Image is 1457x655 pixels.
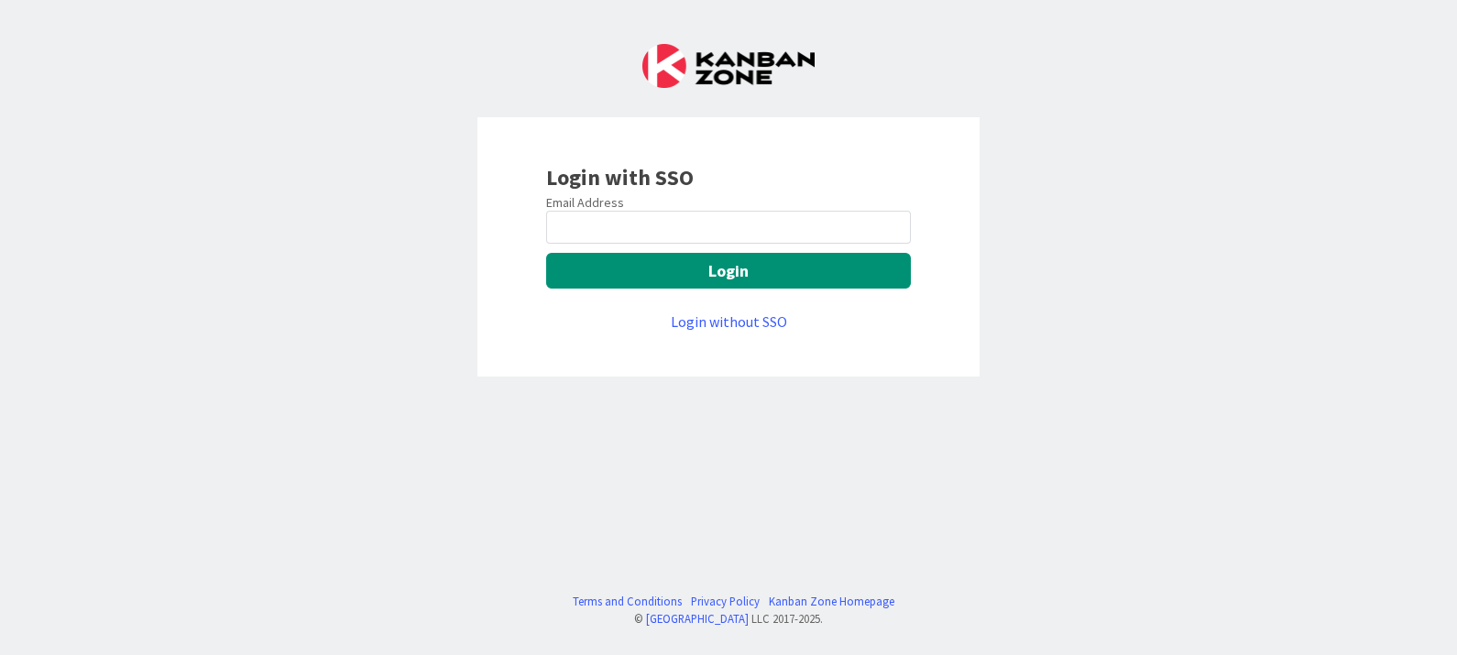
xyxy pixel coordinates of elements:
[769,593,894,610] a: Kanban Zone Homepage
[642,44,815,88] img: Kanban Zone
[646,611,749,626] a: [GEOGRAPHIC_DATA]
[691,593,760,610] a: Privacy Policy
[564,610,894,628] div: © LLC 2017- 2025 .
[546,163,694,191] b: Login with SSO
[671,312,787,331] a: Login without SSO
[546,253,911,289] button: Login
[546,194,624,211] label: Email Address
[573,593,682,610] a: Terms and Conditions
